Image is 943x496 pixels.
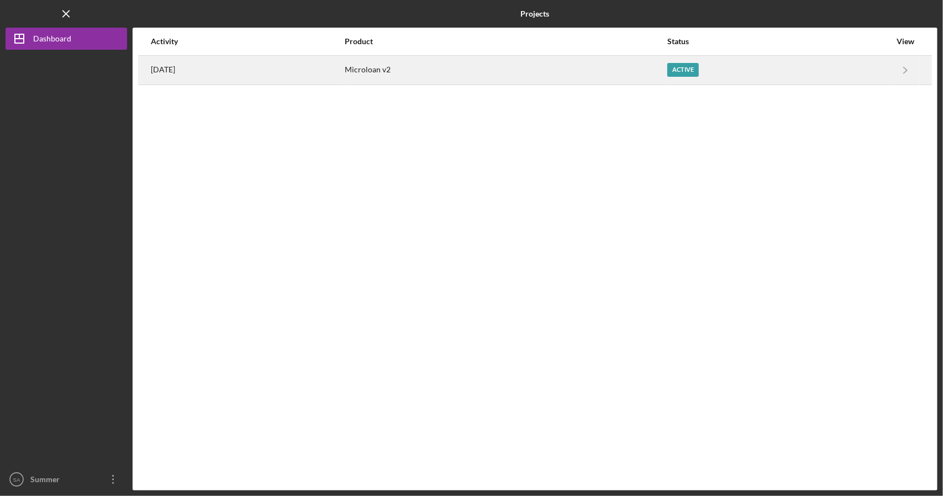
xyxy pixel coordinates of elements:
[345,37,667,46] div: Product
[521,9,550,18] b: Projects
[6,468,127,490] button: SASummer [PERSON_NAME]
[13,477,20,483] text: SA
[892,37,919,46] div: View
[151,65,175,74] time: 2025-10-08 21:10
[667,37,891,46] div: Status
[667,63,699,77] div: Active
[33,28,71,52] div: Dashboard
[345,56,667,84] div: Microloan v2
[151,37,344,46] div: Activity
[6,28,127,50] button: Dashboard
